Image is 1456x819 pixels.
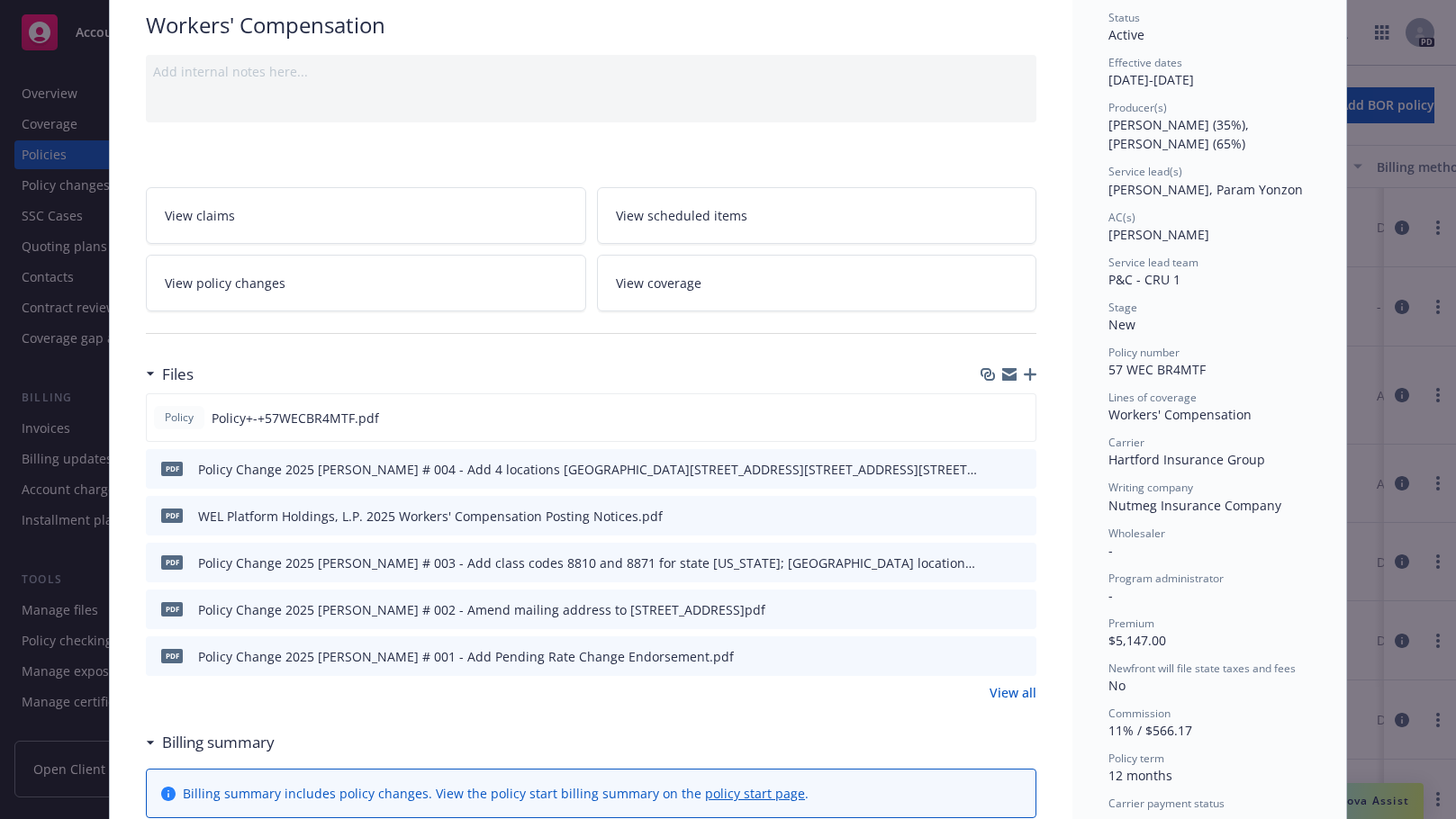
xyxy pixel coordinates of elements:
span: Hartford Insurance Group [1108,451,1265,468]
a: View claims [146,187,586,244]
div: Billing summary includes policy changes. View the policy start billing summary on the . [183,784,809,803]
span: pdf [161,508,183,522]
span: Policy [161,409,197,426]
span: 11% / $566.17 [1108,722,1192,739]
button: download file [984,507,999,526]
button: preview file [1013,460,1029,479]
span: 12 months [1108,767,1172,784]
div: Policy Change 2025 [PERSON_NAME] # 001 - Add Pending Rate Change Endorsement.pdf [198,647,734,666]
h3: Billing summary [162,731,275,754]
span: Policy+-+57WECBR4MTF.pdf [212,409,379,427]
button: preview file [1013,600,1029,619]
span: Policy term [1108,751,1164,766]
a: View policy changes [146,255,586,311]
span: Wholesaler [1108,526,1165,541]
span: Premium [1108,616,1154,631]
span: - [1108,542,1113,559]
div: Billing summary [146,731,275,754]
span: - [1108,587,1113,604]
div: [DATE] - [DATE] [1108,55,1310,89]
button: download file [984,600,999,619]
div: Files [146,363,194,386]
div: Add internal notes here... [153,62,1029,81]
span: [PERSON_NAME] (35%), [PERSON_NAME] (65%) [1108,116,1253,152]
span: pdf [161,462,183,475]
div: Workers' Compensation [1108,405,1310,424]
span: Lines of coverage [1108,390,1197,405]
span: Commission [1108,706,1171,721]
span: pdf [161,649,183,662]
a: policy start page [705,785,805,802]
button: preview file [1013,553,1029,572]
span: New [1108,316,1135,333]
span: [PERSON_NAME], Param Yonzon [1108,181,1303,198]
span: Carrier payment status [1108,796,1225,811]
span: Active [1108,26,1144,43]
button: download file [984,647,999,666]
a: View coverage [597,255,1037,311]
span: [PERSON_NAME] [1108,226,1209,243]
span: Producer(s) [1108,100,1167,115]
button: download file [983,409,998,427]
span: Writing company [1108,480,1193,495]
button: preview file [1013,647,1029,666]
button: download file [984,553,999,572]
span: Policy number [1108,345,1180,360]
span: Service lead team [1108,255,1198,270]
span: Service lead(s) [1108,164,1182,179]
h3: Files [162,363,194,386]
button: download file [984,460,999,479]
span: View policy changes [165,274,285,292]
a: View scheduled items [597,187,1037,244]
div: WEL Platform Holdings, L.P. 2025 Workers' Compensation Posting Notices.pdf [198,507,663,526]
span: P&C - CRU 1 [1108,271,1180,288]
div: Workers' Compensation [146,10,1036,40]
span: AC(s) [1108,210,1135,225]
span: View scheduled items [616,206,747,225]
button: preview file [1012,409,1028,427]
button: preview file [1013,507,1029,526]
span: Stage [1108,300,1137,315]
span: No [1108,677,1126,694]
span: pdf [161,602,183,616]
a: View all [990,683,1036,702]
div: Policy Change 2025 [PERSON_NAME] # 004 - Add 4 locations [GEOGRAPHIC_DATA][STREET_ADDRESS][STREET... [198,460,977,479]
span: View claims [165,206,235,225]
div: Policy Change 2025 [PERSON_NAME] # 003 - Add class codes 8810 and 8871 for state [US_STATE]; [GEO... [198,553,977,572]
span: Carrier [1108,435,1144,450]
span: 57 WEC BR4MTF [1108,361,1206,378]
span: $5,147.00 [1108,632,1166,649]
span: pdf [161,555,183,569]
span: Program administrator [1108,571,1224,586]
span: View coverage [616,274,701,292]
div: Policy Change 2025 [PERSON_NAME] # 002 - Amend mailing address to [STREET_ADDRESS]pdf [198,600,765,619]
span: Newfront will file state taxes and fees [1108,661,1296,676]
span: Status [1108,10,1140,25]
span: Effective dates [1108,55,1182,70]
span: Nutmeg Insurance Company [1108,497,1281,514]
